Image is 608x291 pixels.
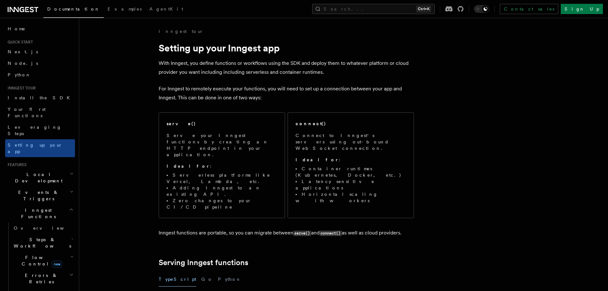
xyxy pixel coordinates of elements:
strong: Ideal for [167,164,210,169]
kbd: Ctrl+K [417,6,431,12]
button: Flow Controlnew [11,252,75,270]
h2: connect() [296,120,326,127]
span: Local Development [5,171,70,184]
span: Features [5,162,26,167]
button: Steps & Workflows [11,234,75,252]
button: Toggle dark mode [474,5,489,13]
a: Python [5,69,75,80]
a: Install the SDK [5,92,75,103]
a: Leveraging Steps [5,121,75,139]
span: Errors & Retries [11,272,69,285]
li: Serverless platforms like Vercel, Lambda, etc. [167,172,277,185]
span: Python [8,72,31,77]
a: Your first Functions [5,103,75,121]
span: Quick start [5,40,33,45]
a: Next.js [5,46,75,57]
span: Events & Triggers [5,189,70,202]
span: Inngest tour [5,86,36,91]
li: Container runtimes (Kubernetes, Docker, etc.) [296,165,406,178]
button: Go [201,272,213,287]
span: Home [8,26,26,32]
span: Node.js [8,61,38,66]
p: Inngest functions are portable, so you can migrate between and as well as cloud providers. [159,228,414,238]
a: Serving Inngest functions [159,258,248,267]
span: Leveraging Steps [8,125,62,136]
span: AgentKit [149,6,183,11]
button: Python [218,272,241,287]
code: serve() [293,231,311,236]
li: Zero changes to your CI/CD pipeline [167,197,277,210]
span: Next.js [8,49,38,54]
p: Connect to Inngest's servers using out-bound WebSocket connection. [296,132,406,151]
span: Steps & Workflows [11,236,71,249]
a: Node.js [5,57,75,69]
span: Overview [14,226,79,231]
span: Examples [108,6,142,11]
li: Latency sensitive applications [296,178,406,191]
a: Setting up your app [5,139,75,157]
a: AgentKit [146,2,187,17]
span: Install the SDK [8,95,74,100]
p: : [167,163,277,169]
strong: Ideal for [296,157,339,162]
button: Errors & Retries [11,270,75,287]
h1: Setting up your Inngest app [159,42,414,54]
a: Home [5,23,75,34]
a: Documentation [43,2,104,18]
code: connect() [319,231,342,236]
p: : [296,157,406,163]
button: Inngest Functions [5,204,75,222]
a: serve()Serve your Inngest functions by creating an HTTP endpoint in your application.Ideal for:Se... [159,112,285,218]
li: Horizontal scaling with workers [296,191,406,204]
h2: serve() [167,120,196,127]
span: Documentation [47,6,100,11]
a: Inngest tour [159,28,203,34]
button: TypeScript [159,272,196,287]
span: Inngest Functions [5,207,69,220]
a: Overview [11,222,75,234]
a: Sign Up [561,4,603,14]
span: Flow Control [11,254,70,267]
p: Serve your Inngest functions by creating an HTTP endpoint in your application. [167,132,277,158]
li: Adding Inngest to an existing API. [167,185,277,197]
span: Setting up your app [8,142,63,154]
button: Local Development [5,169,75,187]
button: Events & Triggers [5,187,75,204]
a: Contact sales [500,4,558,14]
button: Search...Ctrl+K [312,4,435,14]
p: With Inngest, you define functions or workflows using the SDK and deploy them to whatever platfor... [159,59,414,77]
a: connect()Connect to Inngest's servers using out-bound WebSocket connection.Ideal for:Container ru... [288,112,414,218]
a: Examples [104,2,146,17]
p: For Inngest to remotely execute your functions, you will need to set up a connection between your... [159,84,414,102]
span: new [52,261,62,268]
span: Your first Functions [8,107,46,118]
